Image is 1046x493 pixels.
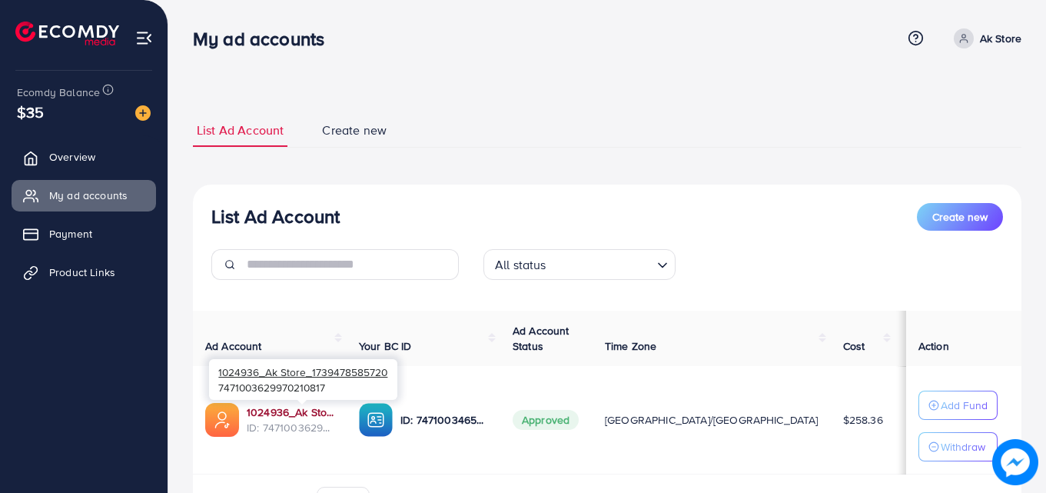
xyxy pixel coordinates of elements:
[605,338,656,354] span: Time Zone
[17,85,100,100] span: Ecomdy Balance
[980,29,1021,48] p: Ak Store
[12,218,156,249] a: Payment
[400,411,488,429] p: ID: 7471003465985064977
[918,432,998,461] button: Withdraw
[492,254,550,276] span: All status
[205,338,262,354] span: Ad Account
[135,29,153,47] img: menu
[49,149,95,165] span: Overview
[209,359,397,400] div: 7471003629970210817
[948,28,1021,48] a: Ak Store
[49,265,115,280] span: Product Links
[218,365,387,379] span: 1024936_Ak Store_1739478585720
[17,101,44,123] span: $35
[917,203,1003,231] button: Create new
[205,403,239,437] img: ic-ads-acc.e4c84228.svg
[941,438,985,456] p: Withdraw
[359,338,412,354] span: Your BC ID
[15,22,119,45] img: logo
[12,142,156,172] a: Overview
[322,122,387,139] span: Create new
[941,396,988,415] p: Add Fund
[247,420,334,435] span: ID: 7471003629970210817
[513,323,569,354] span: Ad Account Status
[49,226,92,242] span: Payment
[197,122,284,139] span: List Ad Account
[135,105,151,121] img: image
[247,405,334,420] a: 1024936_Ak Store_1739478585720
[551,251,651,276] input: Search for option
[605,412,819,428] span: [GEOGRAPHIC_DATA]/[GEOGRAPHIC_DATA]
[193,28,337,50] h3: My ad accounts
[843,338,865,354] span: Cost
[513,410,579,430] span: Approved
[483,249,676,280] div: Search for option
[843,412,883,428] span: $258.36
[49,188,128,203] span: My ad accounts
[12,257,156,288] a: Product Links
[918,338,949,354] span: Action
[992,439,1038,485] img: image
[211,205,340,228] h3: List Ad Account
[918,391,998,420] button: Add Fund
[932,209,988,225] span: Create new
[12,180,156,211] a: My ad accounts
[359,403,393,437] img: ic-ba-acc.ded83a64.svg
